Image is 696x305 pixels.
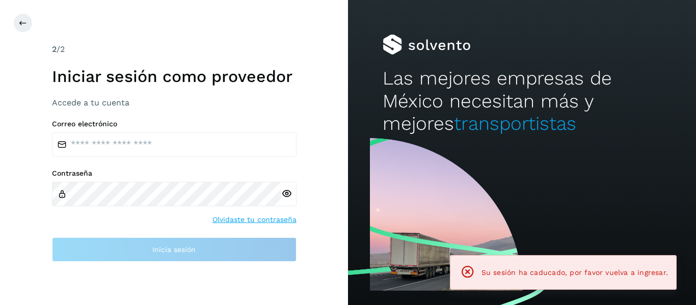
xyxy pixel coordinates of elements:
[52,120,297,128] label: Correo electrónico
[383,67,661,135] h2: Las mejores empresas de México necesitan más y mejores
[52,43,297,56] div: /2
[52,98,297,107] h3: Accede a tu cuenta
[212,214,297,225] a: Olvidaste tu contraseña
[52,237,297,262] button: Inicia sesión
[52,169,297,178] label: Contraseña
[52,67,297,86] h1: Iniciar sesión como proveedor
[454,113,576,134] span: transportistas
[152,246,196,253] span: Inicia sesión
[52,44,57,54] span: 2
[481,268,668,276] span: Su sesión ha caducado, por favor vuelva a ingresar.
